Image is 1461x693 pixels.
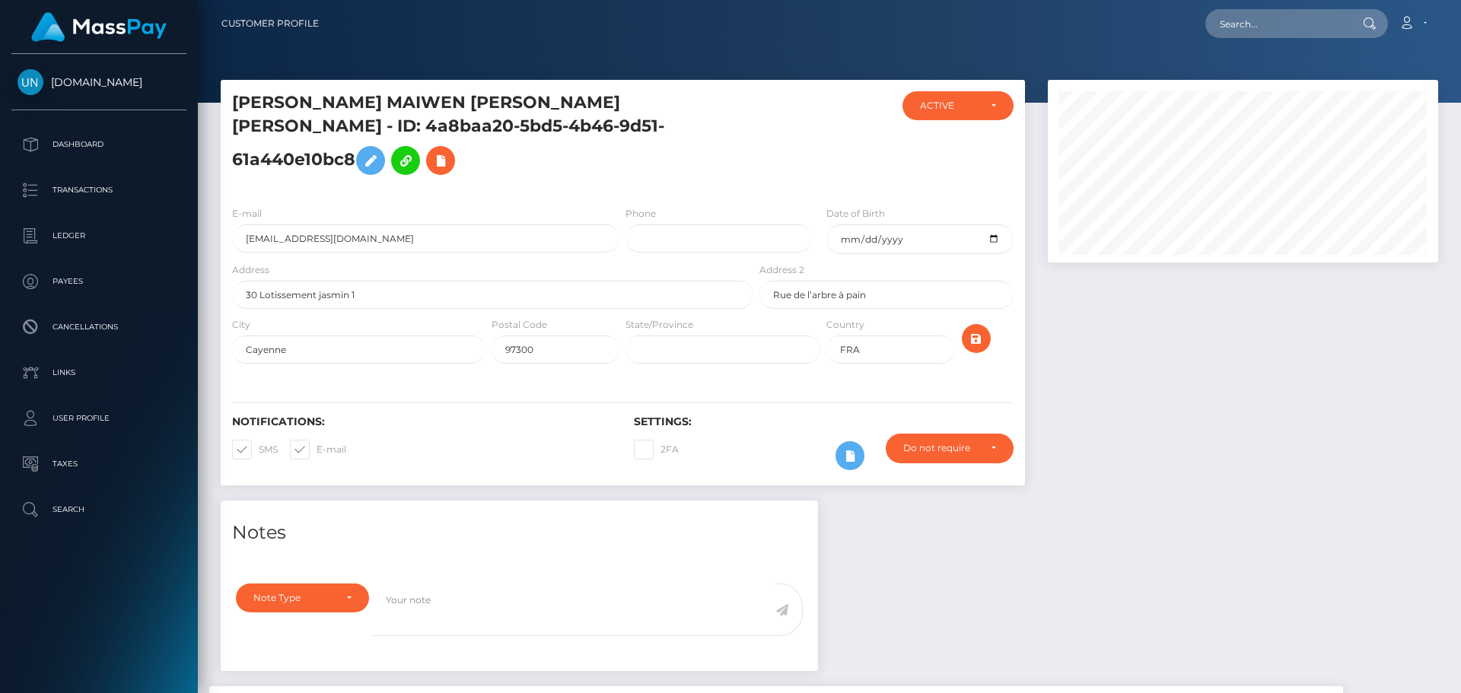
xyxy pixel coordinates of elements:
a: Search [11,491,186,529]
p: Dashboard [18,133,180,156]
p: Cancellations [18,316,180,339]
button: Note Type [236,583,369,612]
label: Address 2 [759,263,804,277]
p: Payees [18,270,180,293]
label: Postal Code [492,318,547,332]
div: ACTIVE [920,100,979,112]
input: Search... [1205,9,1348,38]
a: Dashboard [11,126,186,164]
label: E-mail [290,440,346,459]
p: Ledger [18,224,180,247]
h4: Notes [232,520,807,546]
label: Address [232,263,269,277]
p: User Profile [18,407,180,430]
a: User Profile [11,399,186,437]
label: 2FA [634,440,679,459]
h5: [PERSON_NAME] MAIWEN [PERSON_NAME] [PERSON_NAME] - ID: 4a8baa20-5bd5-4b46-9d51-61a440e10bc8 [232,91,745,183]
label: Date of Birth [826,207,885,221]
a: Links [11,354,186,392]
h6: Notifications: [232,415,611,428]
div: Do not require [903,442,979,454]
button: ACTIVE [902,91,1014,120]
label: E-mail [232,207,262,221]
span: [DOMAIN_NAME] [11,75,186,89]
div: Note Type [253,592,334,604]
p: Search [18,498,180,521]
img: Unlockt.me [18,69,43,95]
img: MassPay Logo [31,12,167,42]
label: City [232,318,250,332]
button: Do not require [886,434,1014,463]
p: Transactions [18,179,180,202]
a: Ledger [11,217,186,255]
h6: Settings: [634,415,1013,428]
a: Cancellations [11,308,186,346]
label: Country [826,318,864,332]
p: Links [18,361,180,384]
label: Phone [625,207,656,221]
a: Payees [11,262,186,300]
label: SMS [232,440,278,459]
p: Taxes [18,453,180,475]
a: Taxes [11,445,186,483]
a: Transactions [11,171,186,209]
a: Customer Profile [221,8,319,40]
label: State/Province [625,318,693,332]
